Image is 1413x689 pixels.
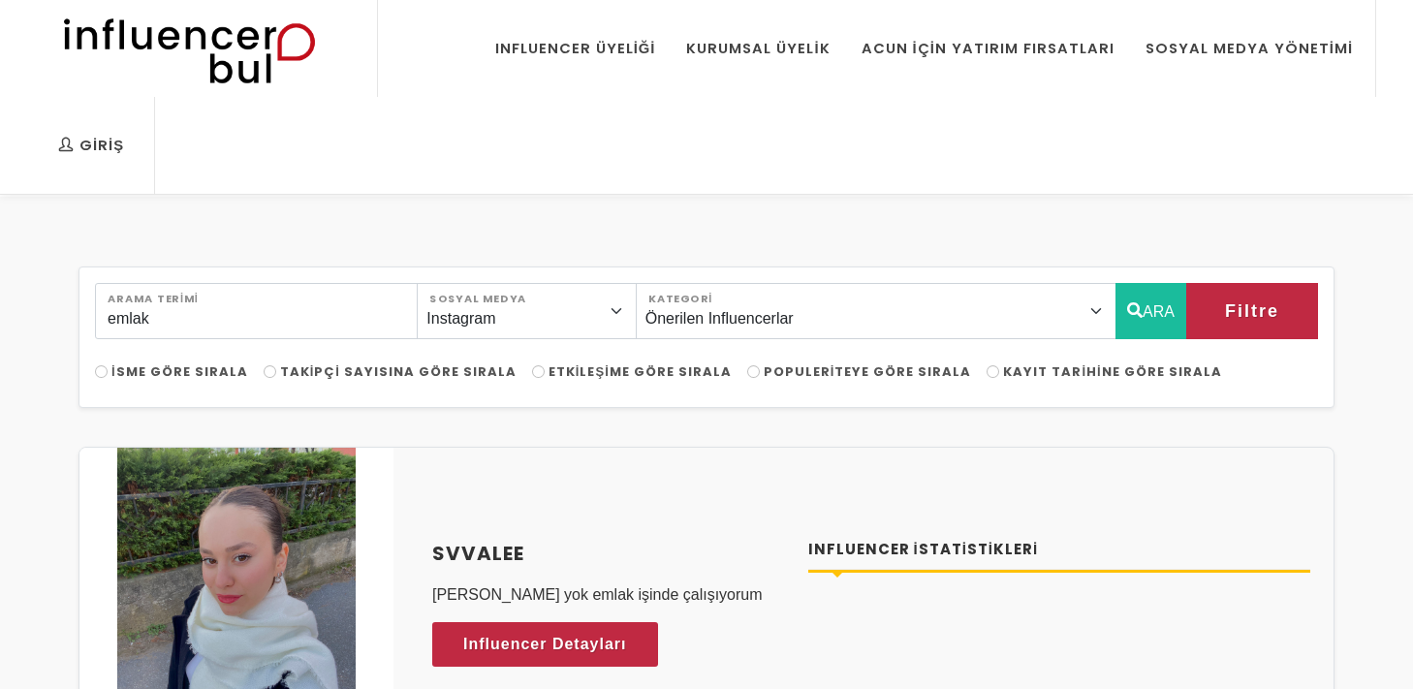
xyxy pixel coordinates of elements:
a: Giriş [44,97,139,194]
input: Populeriteye Göre Sırala [747,365,760,378]
input: Etkileşime Göre Sırala [532,365,545,378]
span: Populeriteye Göre Sırala [764,362,972,381]
input: Kayıt Tarihine Göre Sırala [987,365,999,378]
span: Kayıt Tarihine Göre Sırala [1003,362,1221,381]
div: Giriş [58,135,124,156]
h4: Influencer İstatistikleri [808,539,1311,561]
input: Search.. [95,283,418,339]
span: Influencer Detayları [463,630,627,659]
input: Takipçi Sayısına Göre Sırala [264,365,276,378]
span: Takipçi Sayısına Göre Sırala [280,362,517,381]
span: Filtre [1225,295,1279,328]
span: İsme Göre Sırala [111,362,248,381]
input: İsme Göre Sırala [95,365,108,378]
div: Acun İçin Yatırım Fırsatları [862,38,1115,59]
p: [PERSON_NAME] yok emlak işinde çalışıyorum [432,583,785,607]
button: Filtre [1186,283,1318,339]
div: Kurumsal Üyelik [686,38,830,59]
div: Influencer Üyeliği [495,38,656,59]
div: Sosyal Medya Yönetimi [1146,38,1353,59]
span: Etkileşime Göre Sırala [549,362,732,381]
button: ARA [1115,283,1186,339]
a: Influencer Detayları [432,622,658,667]
a: svvalee [432,539,785,568]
